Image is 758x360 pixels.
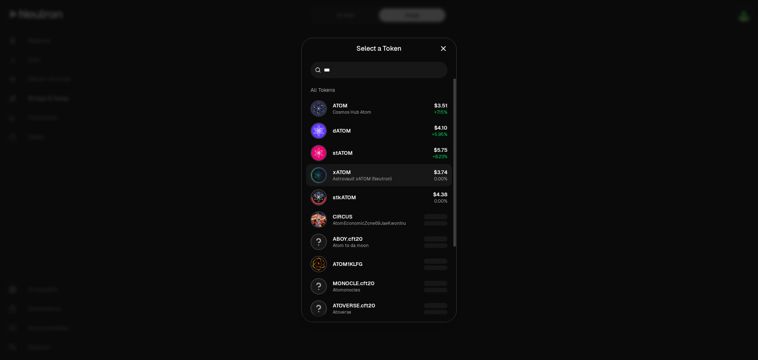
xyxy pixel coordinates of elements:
img: CIRCUS Logo [311,212,326,227]
span: 0.00% [434,176,447,182]
span: + 5.95% [432,131,447,137]
span: + 7.15% [434,109,447,115]
img: ATOM1KLFG Logo [311,257,326,271]
span: MONOCLE.cft20 [333,280,375,287]
div: Atom to da moon [333,243,369,249]
span: xATOM [333,169,351,176]
button: ATOVERSE.cft20 LogoATOVERSE.cft20Atoverse [306,297,452,320]
button: dATOM LogodATOM$4.10+5.95% [306,120,452,142]
div: Astrovault xATOM (Neutron) [333,176,392,182]
button: ATOM LogoATOMCosmos Hub Atom$3.51+7.15% [306,97,452,120]
button: xATOM LogoxATOMAstrovault xATOM (Neutron)$3.740.00% [306,164,452,186]
div: AtomEconomicZone69JaeKwonInu [333,220,406,226]
div: Select a Token [356,43,402,54]
div: $3.51 [434,102,447,109]
img: stATOM Logo [311,146,326,160]
button: stkATOM LogostkATOM$4.380.00% [306,186,452,209]
div: $4.38 [433,191,447,198]
span: ABOY.cft20 [333,235,363,243]
span: ATOM [333,102,348,109]
button: stATOM LogostATOM$5.75+8.23% [306,142,452,164]
button: ABOY.cft20 LogoABOY.cft20Atom to da moon [306,231,452,253]
div: Cosmos Hub Atom [333,109,371,115]
div: Atoverse [333,309,351,315]
div: $4.10 [434,124,447,131]
span: stkATOM [333,194,356,201]
span: CIRCUS [333,213,352,220]
div: $3.74 [434,169,447,176]
span: + 8.23% [433,154,447,160]
button: MONOCLE.cft20 LogoMONOCLE.cft20Atomonocles [306,275,452,297]
span: ATOM1KLFG [333,260,362,268]
button: Close [439,43,447,54]
div: $5.75 [434,146,447,154]
div: All Tokens [306,83,452,97]
span: 0.00% [434,198,447,204]
span: dATOM [333,127,351,134]
img: xATOM Logo [311,168,326,183]
div: Atomonocles [333,287,360,293]
button: CIRCUS LogoCIRCUSAtomEconomicZone69JaeKwonInu [306,209,452,231]
span: stATOM [333,149,353,157]
img: ATOM Logo [311,101,326,116]
button: ATOM1KLFG LogoATOM1KLFG [306,253,452,275]
span: ATOVERSE.cft20 [333,302,375,309]
img: stkATOM Logo [311,190,326,205]
img: dATOM Logo [311,123,326,138]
